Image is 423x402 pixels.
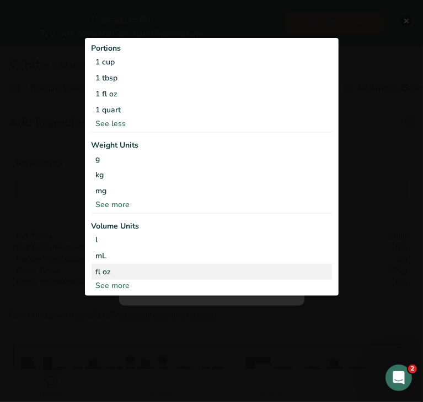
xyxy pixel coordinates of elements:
[92,151,332,167] div: g
[92,280,332,291] div: See more
[92,86,332,102] div: 1 fl oz
[92,199,332,210] div: See more
[92,167,332,183] div: kg
[96,250,328,262] div: mL
[96,266,328,278] div: fl oz
[92,70,332,86] div: 1 tbsp
[408,365,417,373] span: 2
[92,139,332,151] div: Weight Units
[96,234,328,246] div: l
[92,118,332,129] div: See less
[385,365,412,391] iframe: Intercom live chat
[92,183,332,199] div: mg
[92,220,332,232] div: Volume Units
[92,102,332,118] div: 1 quart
